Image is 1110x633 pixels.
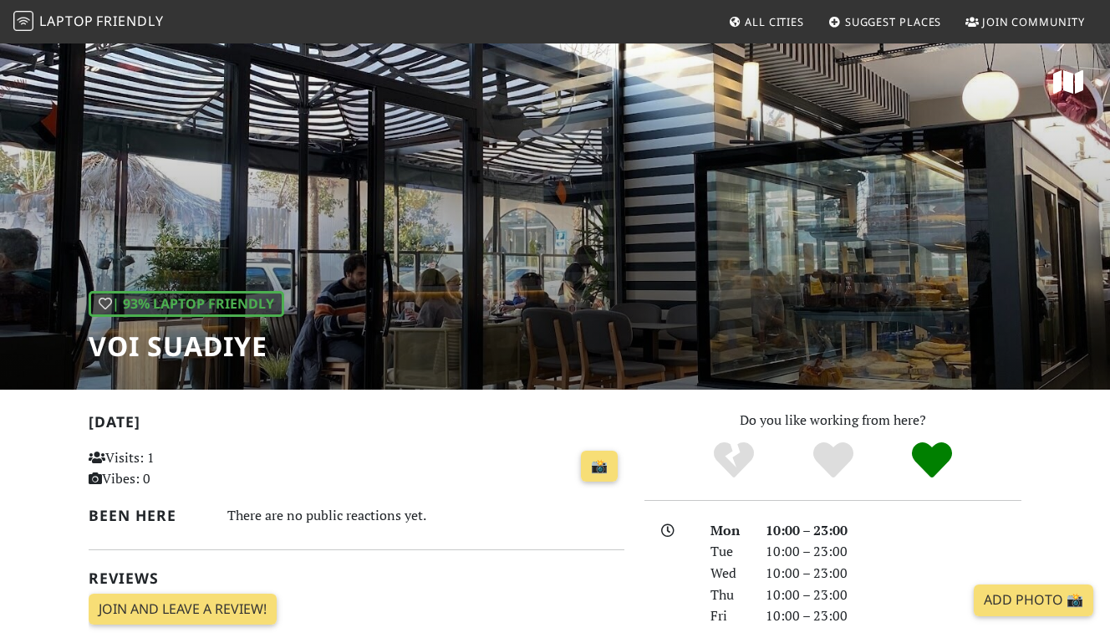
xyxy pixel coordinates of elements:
[700,541,756,563] div: Tue
[845,14,942,29] span: Suggest Places
[756,563,1031,585] div: 10:00 – 23:00
[13,11,33,31] img: LaptopFriendly
[227,503,624,528] div: There are no public reactions yet.
[13,8,164,37] a: LaptopFriendly LaptopFriendly
[644,410,1021,431] p: Do you like working from here?
[89,594,277,625] a: Join and leave a review!
[783,440,883,482] div: Yes
[883,440,982,482] div: Definitely!
[89,447,254,490] p: Visits: 1 Vibes: 0
[756,605,1031,627] div: 10:00 – 23:00
[745,14,804,29] span: All Cities
[700,563,756,585] div: Wed
[756,541,1031,563] div: 10:00 – 23:00
[822,7,949,37] a: Suggest Places
[96,12,163,30] span: Friendly
[959,7,1092,37] a: Join Community
[700,585,756,606] div: Thu
[89,569,624,587] h2: Reviews
[982,14,1085,29] span: Join Community
[89,507,207,524] h2: Been here
[974,585,1093,616] a: Add Photo 📸
[39,12,94,30] span: Laptop
[721,7,811,37] a: All Cities
[89,291,284,318] div: | 93% Laptop Friendly
[684,440,783,482] div: No
[756,520,1031,542] div: 10:00 – 23:00
[581,451,618,482] a: 📸
[700,605,756,627] div: Fri
[89,413,624,437] h2: [DATE]
[756,585,1031,606] div: 10:00 – 23:00
[700,520,756,542] div: Mon
[89,330,284,362] h1: VOI Suadiye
